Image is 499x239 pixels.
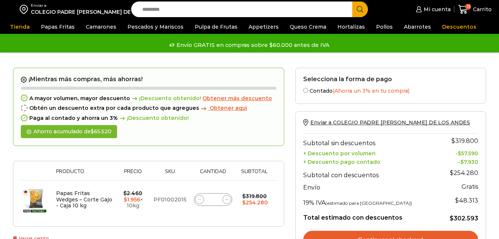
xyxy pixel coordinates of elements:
[21,105,276,111] div: Obtén un descuento extra por cada producto que agregues
[37,20,78,34] a: Papas Fritas
[191,20,241,34] a: Pulpa de Frutas
[210,105,247,111] span: Obtener aqui
[334,20,369,34] a: Hortalizas
[56,190,112,209] a: Papas Fritas Wedges – Corte Gajo - Caja 10 kg
[303,165,438,180] th: Subtotal con descuentos
[124,196,127,203] span: $
[458,1,492,18] a: 13 Carrito
[352,1,368,17] button: Search button
[460,159,478,165] bdi: 7.930
[31,3,163,8] div: Enviar a
[450,169,454,176] span: $
[123,190,127,197] span: $
[6,20,33,34] a: Tienda
[303,76,478,83] h2: Selecciona la forma de pago
[21,125,117,138] div: Ahorro acumulado de
[21,76,276,83] h2: ¡Mientras más compras, más ahorras!
[455,197,478,204] span: 48.313
[458,150,461,157] span: $
[451,137,478,144] bdi: 319.800
[245,20,282,34] a: Appetizers
[450,169,478,176] bdi: 254.280
[31,8,163,16] div: COLEGIO PADRE [PERSON_NAME] DE LOS ANDES
[458,150,478,157] bdi: 57.590
[190,169,236,180] th: Cantidad
[199,105,247,111] a: Obtener aqui
[242,199,268,206] bdi: 254.280
[118,115,189,121] span: ¡Descuento obtenido!
[450,215,454,222] span: $
[242,193,267,200] bdi: 319.800
[242,199,246,206] span: $
[400,20,435,34] a: Abarrotes
[123,190,142,197] bdi: 2.460
[455,197,459,204] span: $
[52,169,116,180] th: Producto
[465,4,471,10] span: 13
[471,6,492,13] span: Carrito
[21,115,276,121] div: Paga al contado y ahorra un 3%
[303,157,438,166] th: + Descuento pago contado
[130,95,201,102] span: ¡Descuento obtenido!
[242,193,246,200] span: $
[461,183,478,190] strong: Gratis
[451,137,455,144] span: $
[91,128,111,135] bdi: 65.520
[20,3,31,16] img: address-field-icon.svg
[450,215,478,222] bdi: 302.593
[303,88,308,93] input: Contado(Ahorra un 3% en tu compra)
[124,196,140,203] bdi: 1.956
[303,134,438,149] th: Subtotal sin descuentos
[438,149,478,157] td: -
[303,149,438,157] th: + Descuento por volumen
[150,169,190,180] th: Sku
[116,169,150,180] th: Precio
[303,208,438,222] th: Total estimado con descuentos
[422,6,451,13] span: Mi cuenta
[325,200,412,206] small: (estimado para [GEOGRAPHIC_DATA])
[303,119,470,126] a: Enviar a COLEGIO PADRE [PERSON_NAME] DE LOS ANDES
[438,157,478,166] td: -
[303,193,438,208] th: 19% IVA
[116,180,150,219] td: × 10kg
[82,20,120,34] a: Camarones
[438,20,480,34] a: Descuentos
[303,180,438,193] th: Envío
[124,20,187,34] a: Pescados y Mariscos
[414,2,450,17] a: Mi cuenta
[372,20,396,34] a: Pollos
[202,95,272,102] a: Obtener más descuento
[21,95,276,102] div: A mayor volumen, mayor descuento
[236,169,273,180] th: Subtotal
[208,194,218,205] input: Product quantity
[286,20,330,34] a: Queso Crema
[310,119,470,126] span: Enviar a COLEGIO PADRE [PERSON_NAME] DE LOS ANDES
[150,180,190,219] td: PF01002015
[333,87,409,94] span: (Ahorra un 3% en tu compra)
[91,128,94,135] span: $
[460,159,464,165] span: $
[303,86,478,94] label: Contado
